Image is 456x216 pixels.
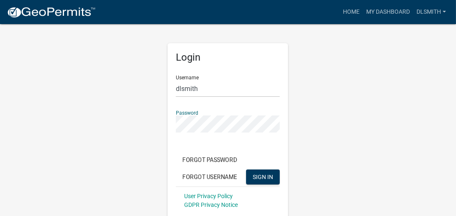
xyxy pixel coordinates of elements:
[184,201,238,208] a: GDPR Privacy Notice
[184,193,233,199] a: User Privacy Policy
[176,152,244,167] button: Forgot Password
[176,52,280,64] h5: Login
[176,169,244,184] button: Forgot Username
[246,169,280,184] button: SIGN IN
[253,173,273,180] span: SIGN IN
[413,4,449,20] a: Dlsmith
[363,4,413,20] a: My Dashboard
[340,4,363,20] a: Home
